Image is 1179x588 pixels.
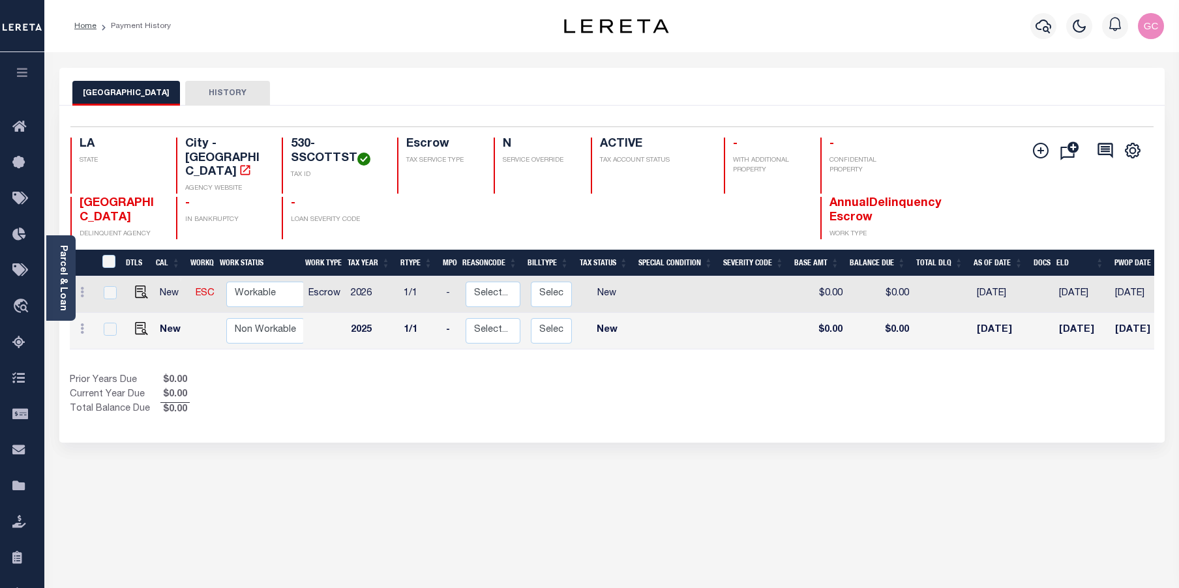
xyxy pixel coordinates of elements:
th: &nbsp;&nbsp;&nbsp;&nbsp;&nbsp;&nbsp;&nbsp;&nbsp;&nbsp;&nbsp; [70,250,95,276]
th: As of Date: activate to sort column ascending [968,250,1028,276]
h4: City - [GEOGRAPHIC_DATA] [185,138,266,180]
p: AGENCY WEBSITE [185,184,266,194]
p: WITH ADDITIONAL PROPERTY [733,156,805,175]
td: [DATE] [1054,313,1109,349]
td: New [577,313,636,349]
button: [GEOGRAPHIC_DATA] [72,81,180,106]
span: AnnualDelinquency Escrow [829,198,942,224]
th: Work Status [215,250,303,276]
td: New [577,276,636,313]
th: Balance Due: activate to sort column ascending [844,250,911,276]
p: SERVICE OVERRIDE [503,156,575,166]
span: - [733,138,738,150]
td: [DATE] [1110,313,1169,349]
td: Total Balance Due [70,402,160,417]
th: WorkQ [185,250,215,276]
span: $0.00 [160,374,190,388]
p: DELINQUENT AGENCY [80,229,160,239]
p: STATE [80,156,160,166]
th: CAL: activate to sort column ascending [151,250,185,276]
span: - [829,138,834,150]
img: logo-dark.svg [564,19,668,33]
td: - [441,276,460,313]
a: Home [74,22,97,30]
td: 1/1 [398,276,441,313]
th: Docs [1028,250,1051,276]
h4: N [503,138,575,152]
th: ReasonCode: activate to sort column ascending [457,250,522,276]
td: Escrow [303,276,346,313]
p: TAX ACCOUNT STATUS [600,156,708,166]
th: BillType: activate to sort column ascending [522,250,574,276]
td: - [441,313,460,349]
td: Current Year Due [70,388,160,402]
td: [DATE] [1054,276,1109,313]
p: CONFIDENTIAL PROPERTY [829,156,910,175]
p: TAX ID [291,170,381,180]
span: [GEOGRAPHIC_DATA] [80,198,154,224]
td: New [155,276,190,313]
th: PWOP Date: activate to sort column ascending [1109,250,1169,276]
th: ELD: activate to sort column ascending [1051,250,1109,276]
th: Tax Year: activate to sort column ascending [342,250,395,276]
span: $0.00 [160,388,190,402]
td: 2026 [346,276,398,313]
a: Parcel & Loan [58,245,67,311]
p: TAX SERVICE TYPE [406,156,479,166]
li: Payment History [97,20,171,32]
img: svg+xml;base64,PHN2ZyB4bWxucz0iaHR0cDovL3d3dy53My5vcmcvMjAwMC9zdmciIHBvaW50ZXItZXZlbnRzPSJub25lIi... [1138,13,1164,39]
th: Special Condition: activate to sort column ascending [633,250,718,276]
h4: 530-SSCOTTST [291,138,381,166]
td: $0.00 [848,276,914,313]
h4: Escrow [406,138,479,152]
button: HISTORY [185,81,270,106]
th: Base Amt: activate to sort column ascending [789,250,844,276]
th: MPO [438,250,457,276]
a: ESC [196,289,215,298]
td: New [155,313,190,349]
p: LOAN SEVERITY CODE [291,215,381,225]
td: 2025 [346,313,398,349]
td: 1/1 [398,313,441,349]
th: Tax Status: activate to sort column ascending [574,250,633,276]
td: [DATE] [1110,276,1169,313]
h4: LA [80,138,160,152]
th: Severity Code: activate to sort column ascending [718,250,789,276]
h4: ACTIVE [600,138,708,152]
td: [DATE] [972,313,1032,349]
th: &nbsp; [95,250,121,276]
i: travel_explore [12,299,33,316]
td: $0.00 [792,313,848,349]
th: RType: activate to sort column ascending [395,250,438,276]
td: $0.00 [848,313,914,349]
span: $0.00 [160,403,190,417]
th: Total DLQ: activate to sort column ascending [911,250,968,276]
span: - [185,198,190,209]
td: Prior Years Due [70,374,160,388]
td: $0.00 [792,276,848,313]
th: Work Type [300,250,342,276]
p: WORK TYPE [829,229,910,239]
th: DTLS [121,250,151,276]
td: [DATE] [972,276,1032,313]
span: - [291,198,295,209]
p: IN BANKRUPTCY [185,215,266,225]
